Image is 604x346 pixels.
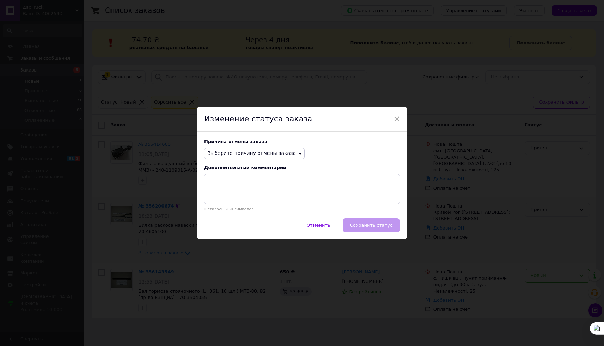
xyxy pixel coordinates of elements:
span: × [394,113,400,125]
p: Осталось: 250 символов [204,207,400,211]
span: Отменить [307,223,330,228]
span: Выберите причину отмены заказа [207,150,296,156]
div: Дополнительный комментарий [204,165,400,170]
button: Отменить [299,218,338,232]
div: Причина отмены заказа [204,139,400,144]
div: Изменение статуса заказа [197,107,407,132]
